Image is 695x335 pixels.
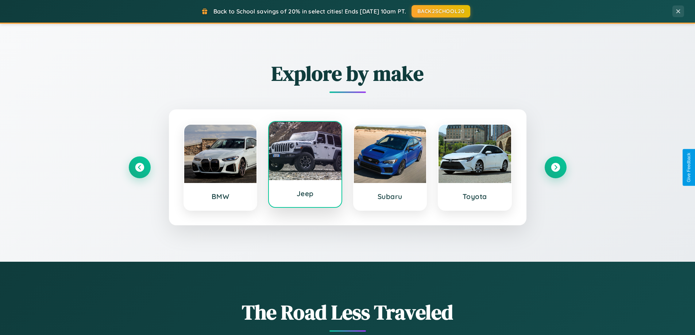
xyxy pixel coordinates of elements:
h3: Subaru [361,192,419,201]
button: BACK2SCHOOL20 [412,5,470,17]
h3: BMW [192,192,250,201]
h3: Jeep [276,189,334,198]
h2: Explore by make [129,59,567,87]
h1: The Road Less Traveled [129,298,567,326]
div: Give Feedback [686,153,691,182]
h3: Toyota [446,192,504,201]
span: Back to School savings of 20% in select cities! Ends [DATE] 10am PT. [213,8,406,15]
